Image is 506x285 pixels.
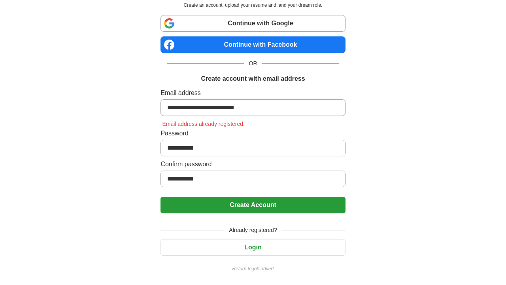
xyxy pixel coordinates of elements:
a: Continue with Google [160,15,345,32]
span: Already registered? [224,226,281,234]
label: Email address [160,88,345,98]
button: Login [160,239,345,256]
label: Confirm password [160,160,345,169]
label: Password [160,129,345,138]
h1: Create account with email address [201,74,305,84]
span: Email address already registered. [160,121,246,127]
a: Return to job advert [160,265,345,272]
a: Login [160,244,345,251]
span: OR [244,59,262,68]
p: Create an account, upload your resume and land your dream role. [162,2,344,9]
a: Continue with Facebook [160,36,345,53]
button: Create Account [160,197,345,213]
